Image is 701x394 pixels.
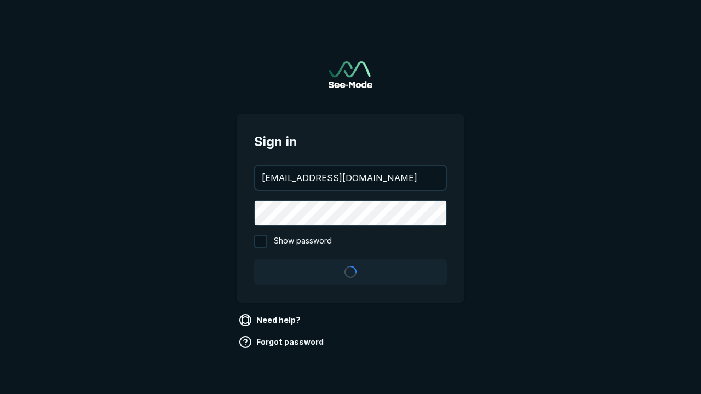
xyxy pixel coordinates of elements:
img: See-Mode Logo [329,61,372,88]
span: Show password [274,235,332,248]
span: Sign in [254,132,447,152]
a: Go to sign in [329,61,372,88]
input: your@email.com [255,166,446,190]
a: Need help? [237,311,305,329]
a: Forgot password [237,333,328,351]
